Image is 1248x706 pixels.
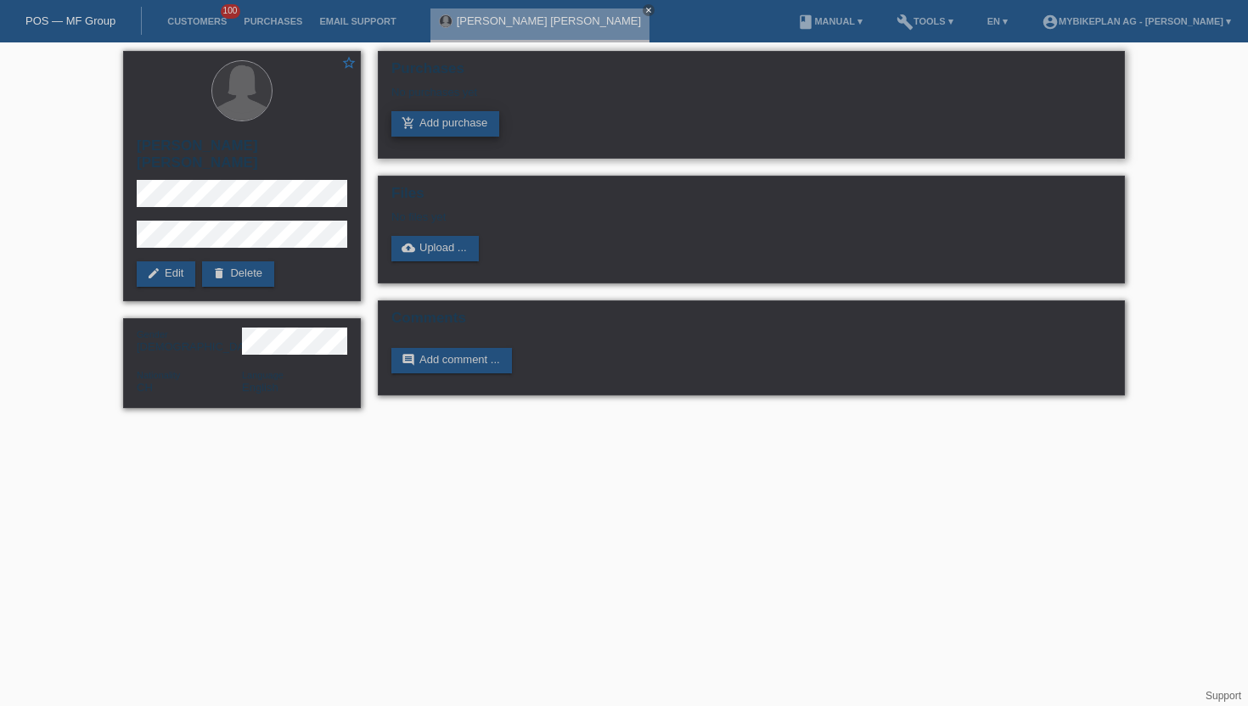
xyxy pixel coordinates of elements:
[402,116,415,130] i: add_shopping_cart
[1033,16,1240,26] a: account_circleMybikeplan AG - [PERSON_NAME] ▾
[341,55,357,70] i: star_border
[137,329,168,339] span: Gender
[789,16,871,26] a: bookManual ▾
[137,328,242,353] div: [DEMOGRAPHIC_DATA]
[137,261,195,287] a: editEdit
[644,6,653,14] i: close
[242,370,284,380] span: Language
[391,60,1111,86] h2: Purchases
[242,381,278,394] span: English
[341,55,357,73] a: star_border
[402,241,415,255] i: cloud_upload
[391,348,512,373] a: commentAdd comment ...
[137,370,180,380] span: Nationality
[391,236,479,261] a: cloud_uploadUpload ...
[391,111,499,137] a: add_shopping_cartAdd purchase
[391,310,1111,335] h2: Comments
[391,210,910,223] div: No files yet
[391,86,1111,111] div: No purchases yet
[212,266,226,280] i: delete
[643,4,655,16] a: close
[221,4,241,19] span: 100
[1206,690,1241,702] a: Support
[137,381,153,394] span: Switzerland
[202,261,274,287] a: deleteDelete
[1042,14,1059,31] i: account_circle
[391,185,1111,210] h2: Files
[797,14,814,31] i: book
[888,16,962,26] a: buildTools ▾
[979,16,1016,26] a: EN ▾
[235,16,311,26] a: Purchases
[159,16,235,26] a: Customers
[147,266,160,280] i: edit
[897,14,914,31] i: build
[457,14,641,27] a: [PERSON_NAME] [PERSON_NAME]
[311,16,404,26] a: Email Support
[25,14,115,27] a: POS — MF Group
[137,137,347,180] h2: [PERSON_NAME] [PERSON_NAME]
[402,353,415,367] i: comment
